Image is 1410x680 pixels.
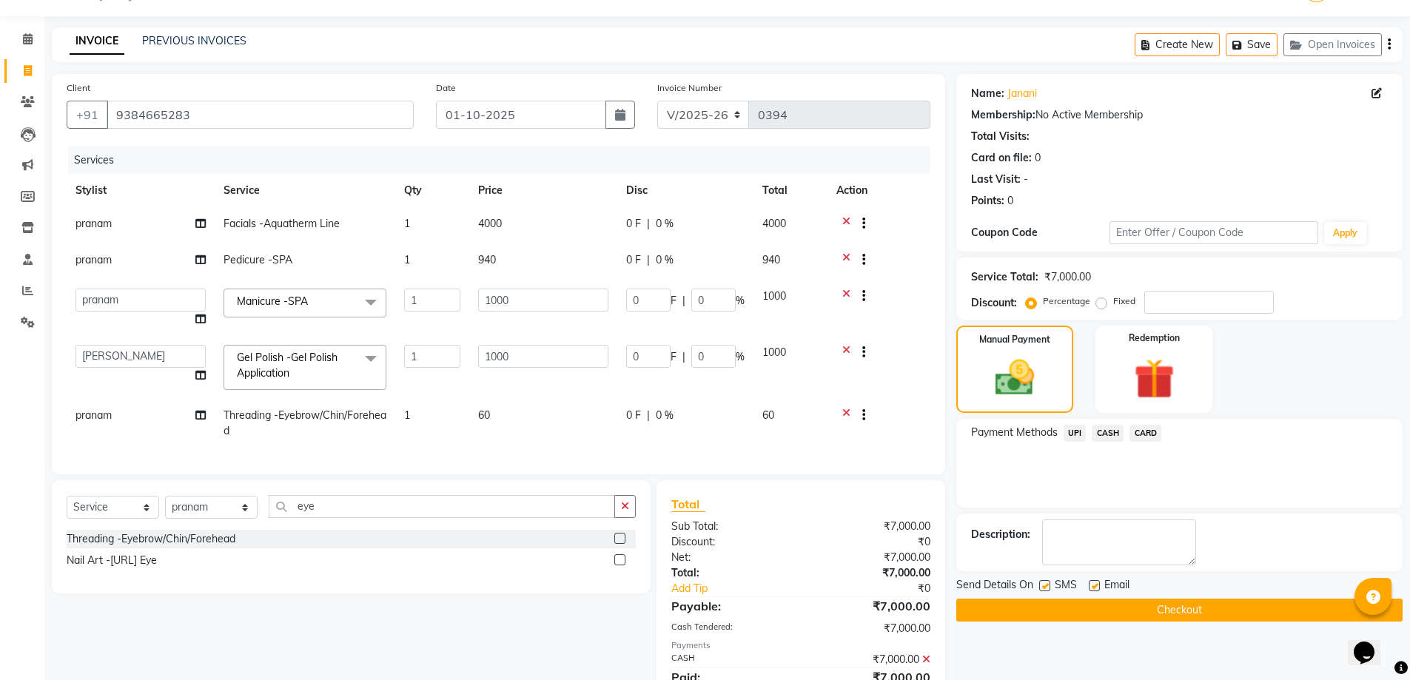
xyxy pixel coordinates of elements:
div: Total: [660,565,801,581]
th: Price [469,174,617,207]
button: +91 [67,101,108,129]
div: Coupon Code [971,225,1110,240]
div: Nail Art -[URL] Eye [67,553,157,568]
span: Payment Methods [971,425,1058,440]
span: 60 [762,408,774,422]
div: ₹7,000.00 [801,597,941,615]
span: 1 [404,217,410,230]
div: ₹0 [801,534,941,550]
div: Total Visits: [971,129,1030,144]
span: 0 % [656,216,674,232]
span: | [682,293,685,309]
span: pranam [75,217,112,230]
div: ₹7,000.00 [801,652,941,667]
div: ₹7,000.00 [1044,269,1091,285]
span: 4000 [478,217,502,230]
div: ₹7,000.00 [801,550,941,565]
span: 1 [404,253,410,266]
span: F [671,293,677,309]
span: 1 [404,408,410,422]
div: CASH [660,652,801,667]
label: Fixed [1113,294,1135,308]
span: % [736,349,745,365]
button: Save [1226,33,1278,56]
a: Janani [1007,86,1037,101]
div: Discount: [660,534,801,550]
span: Threading -Eyebrow/Chin/Forehead [224,408,386,437]
div: Payable: [660,597,801,615]
a: INVOICE [70,28,124,55]
span: Send Details On [956,577,1033,596]
button: Create New [1135,33,1220,56]
a: PREVIOUS INVOICES [142,34,246,47]
th: Stylist [67,174,215,207]
label: Percentage [1043,294,1090,308]
span: 1000 [762,346,786,359]
span: 0 F [626,252,641,268]
button: Apply [1324,222,1366,244]
div: Last Visit: [971,172,1021,187]
span: | [647,216,650,232]
span: 0 F [626,216,641,232]
div: ₹7,000.00 [801,621,941,636]
span: 60 [478,408,490,422]
th: Disc [617,174,753,207]
span: CARD [1129,425,1161,442]
div: Membership: [971,107,1035,123]
img: _cash.svg [983,355,1047,400]
div: 0 [1035,150,1041,166]
div: 0 [1007,193,1013,209]
span: | [682,349,685,365]
span: % [736,293,745,309]
span: SMS [1055,577,1077,596]
div: Card on file: [971,150,1032,166]
div: ₹0 [825,581,941,596]
span: 4000 [762,217,786,230]
span: pranam [75,253,112,266]
span: Email [1104,577,1129,596]
div: Cash Tendered: [660,621,801,636]
span: 0 % [656,252,674,268]
th: Total [753,174,827,207]
div: Net: [660,550,801,565]
span: 940 [762,253,780,266]
div: Points: [971,193,1004,209]
input: Search or Scan [269,495,615,518]
div: Service Total: [971,269,1038,285]
a: Add Tip [660,581,824,596]
th: Service [215,174,395,207]
span: Facials -Aquatherm Line [224,217,340,230]
a: x [308,294,315,308]
input: Enter Offer / Coupon Code [1109,221,1318,244]
div: Discount: [971,295,1017,311]
div: Description: [971,527,1030,542]
span: Manicure -SPA [237,294,308,308]
div: Payments [671,639,930,652]
span: | [647,252,650,268]
span: Pedicure -SPA [224,253,292,266]
input: Search by Name/Mobile/Email/Code [107,101,414,129]
button: Checkout [956,599,1403,622]
div: Name: [971,86,1004,101]
div: Sub Total: [660,519,801,534]
img: _gift.svg [1121,354,1187,404]
label: Invoice Number [657,81,722,95]
th: Action [827,174,930,207]
span: 940 [478,253,496,266]
div: Threading -Eyebrow/Chin/Forehead [67,531,235,547]
span: | [647,408,650,423]
label: Client [67,81,90,95]
span: 0 F [626,408,641,423]
span: F [671,349,677,365]
th: Qty [395,174,469,207]
label: Redemption [1129,331,1180,345]
span: CASH [1092,425,1124,442]
div: ₹7,000.00 [801,565,941,581]
label: Manual Payment [979,333,1050,346]
span: Gel Polish -Gel Polish Application [237,351,338,380]
span: pranam [75,408,112,422]
span: 0 % [656,408,674,423]
iframe: chat widget [1348,621,1395,665]
div: - [1024,172,1028,187]
div: Services [68,147,941,174]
